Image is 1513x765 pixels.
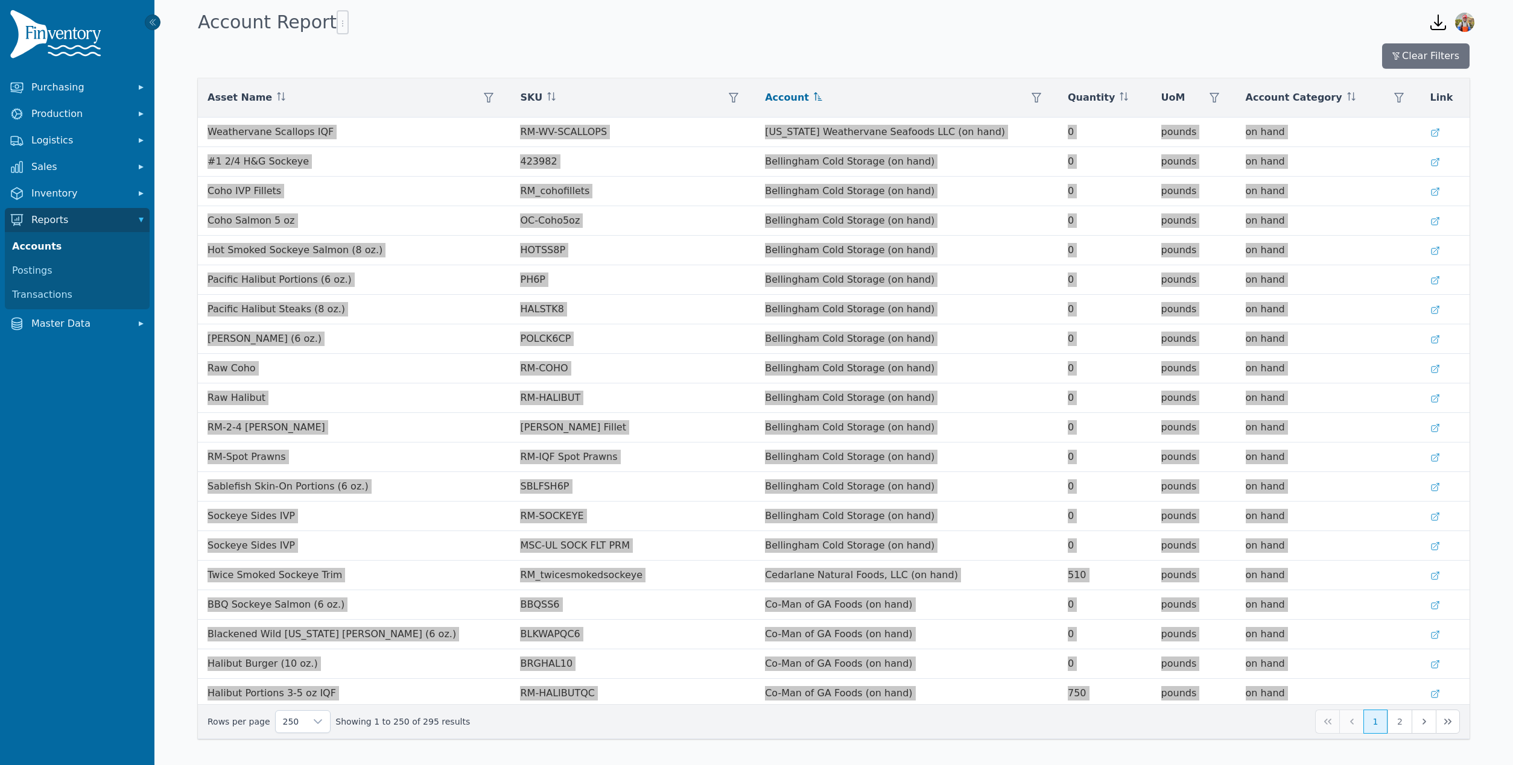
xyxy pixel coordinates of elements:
[1152,531,1236,561] td: pounds
[1058,206,1152,236] td: 0
[1236,206,1421,236] td: on hand
[198,413,510,442] td: RM-2-4 [PERSON_NAME]
[1236,324,1421,354] td: on hand
[1058,502,1152,531] td: 0
[1236,590,1421,620] td: on hand
[1152,413,1236,442] td: pounds
[1236,561,1421,590] td: on hand
[198,354,510,383] td: Raw Coho
[335,716,470,728] span: Showing 1 to 250 of 295 results
[755,502,1058,531] td: Bellingham Cold Storage (on hand)
[31,186,128,201] span: Inventory
[1058,472,1152,502] td: 0
[1058,354,1152,383] td: 0
[1152,324,1236,354] td: pounds
[5,312,150,336] button: Master Data
[510,147,755,177] td: 423982
[755,590,1058,620] td: Co-Man of GA Foods (on hand)
[1058,531,1152,561] td: 0
[755,265,1058,295] td: Bellingham Cold Storage (on hand)
[1152,236,1236,265] td: pounds
[1152,649,1236,679] td: pounds
[1152,354,1236,383] td: pounds
[755,177,1058,206] td: Bellingham Cold Storage (on hand)
[276,711,306,732] span: Rows per page
[510,354,755,383] td: RM-COHO
[510,502,755,531] td: RM-SOCKEYE
[1455,13,1474,32] img: Sera Wheeler
[198,265,510,295] td: Pacific Halibut Portions (6 oz.)
[755,649,1058,679] td: Co-Man of GA Foods (on hand)
[1236,265,1421,295] td: on hand
[1236,442,1421,472] td: on hand
[510,383,755,413] td: RM-HALIBUT
[1058,324,1152,354] td: 0
[510,472,755,502] td: SBLFSH6P
[755,295,1058,324] td: Bellingham Cold Storage (on hand)
[7,235,147,259] a: Accounts
[1236,118,1421,147] td: on hand
[755,561,1058,590] td: Cedarlane Natural Foods, LLC (on hand)
[1236,147,1421,177] td: on hand
[1152,177,1236,206] td: pounds
[510,442,755,472] td: RM-IQF Spot Prawns
[208,90,272,105] span: Asset Name
[1058,295,1152,324] td: 0
[510,649,755,679] td: BRGHAL10
[198,10,349,34] h1: Account Report
[198,383,510,413] td: Raw Halibut
[510,265,755,295] td: PH6P
[31,316,128,331] span: Master Data
[1430,90,1453,105] span: Link
[1236,383,1421,413] td: on hand
[1152,118,1236,147] td: pounds
[198,442,510,472] td: RM-Spot Prawns
[1058,590,1152,620] td: 0
[755,620,1058,649] td: Co-Man of GA Foods (on hand)
[198,679,510,708] td: Halibut Portions 3-5 oz IQF
[1152,472,1236,502] td: pounds
[198,206,510,236] td: Coho Salmon 5 oz
[755,442,1058,472] td: Bellingham Cold Storage (on hand)
[198,531,510,561] td: Sockeye Sides IVP
[755,679,1058,708] td: Co-Man of GA Foods (on hand)
[765,90,809,105] span: Account
[755,118,1058,147] td: [US_STATE] Weathervane Seafoods LLC (on hand)
[1058,177,1152,206] td: 0
[1068,90,1115,105] span: Quantity
[1382,43,1470,69] button: Clear Filters
[1152,679,1236,708] td: pounds
[510,531,755,561] td: MSC-UL SOCK FLT PRM
[1058,118,1152,147] td: 0
[198,295,510,324] td: Pacific Halibut Steaks (8 oz.)
[1152,442,1236,472] td: pounds
[755,324,1058,354] td: Bellingham Cold Storage (on hand)
[755,236,1058,265] td: Bellingham Cold Storage (on hand)
[1236,620,1421,649] td: on hand
[7,283,147,307] a: Transactions
[1236,472,1421,502] td: on hand
[1236,177,1421,206] td: on hand
[1152,561,1236,590] td: pounds
[510,236,755,265] td: HOTSS8P
[755,147,1058,177] td: Bellingham Cold Storage (on hand)
[198,118,510,147] td: Weathervane Scallops IQF
[1152,206,1236,236] td: pounds
[1236,502,1421,531] td: on hand
[510,118,755,147] td: RM-WV-SCALLOPS
[510,620,755,649] td: BLKWAPQC6
[1236,236,1421,265] td: on hand
[1152,502,1236,531] td: pounds
[198,620,510,649] td: Blackened Wild [US_STATE] [PERSON_NAME] (6 oz.)
[31,213,128,227] span: Reports
[198,472,510,502] td: Sablefish Skin-On Portions (6 oz.)
[1363,710,1388,734] button: Page 1
[510,324,755,354] td: POLCK6CP
[1152,295,1236,324] td: pounds
[1236,679,1421,708] td: on hand
[1152,147,1236,177] td: pounds
[198,236,510,265] td: Hot Smoked Sockeye Salmon (8 oz.)
[1388,710,1412,734] button: Page 2
[5,181,150,206] button: Inventory
[755,383,1058,413] td: Bellingham Cold Storage (on hand)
